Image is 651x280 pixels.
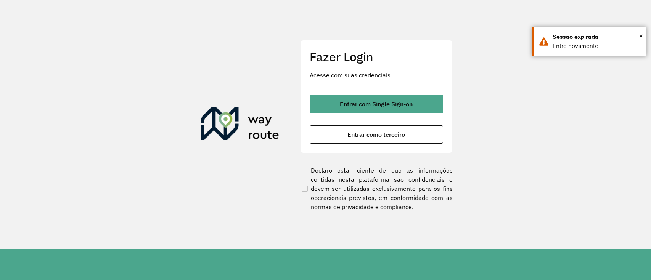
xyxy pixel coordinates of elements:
[553,42,641,51] div: Entre novamente
[639,30,643,42] button: Close
[639,30,643,42] span: ×
[347,131,405,138] span: Entrar como terceiro
[310,70,443,80] p: Acesse com suas credenciais
[300,166,453,211] label: Declaro estar ciente de que as informações contidas nesta plataforma são confidenciais e devem se...
[553,32,641,42] div: Sessão expirada
[310,125,443,144] button: button
[310,50,443,64] h2: Fazer Login
[340,101,413,107] span: Entrar com Single Sign-on
[310,95,443,113] button: button
[201,107,279,143] img: Roteirizador AmbevTech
